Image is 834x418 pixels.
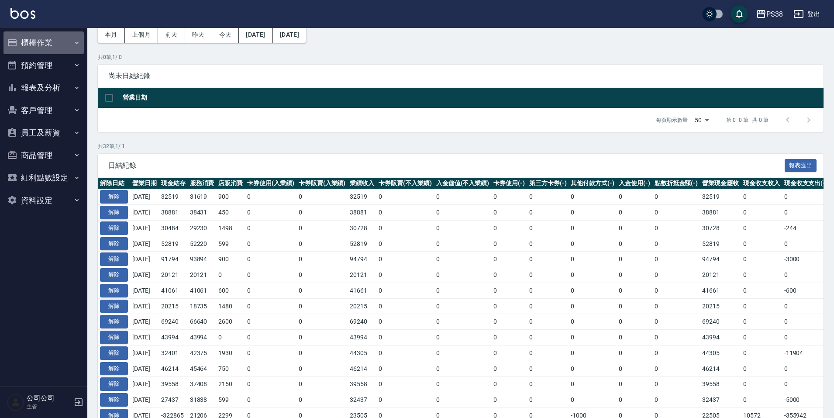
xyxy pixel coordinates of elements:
td: 0 [245,189,296,205]
td: 0 [491,189,527,205]
td: [DATE] [130,345,159,361]
td: 20121 [188,267,217,283]
td: 0 [296,205,348,221]
td: 0 [652,345,700,361]
td: [DATE] [130,220,159,236]
td: 0 [527,361,569,377]
td: 0 [652,314,700,330]
td: 32519 [159,189,188,205]
td: 0 [652,330,700,345]
div: PS38 [766,9,783,20]
td: 43994 [159,330,188,345]
td: 1498 [216,220,245,236]
td: 0 [296,298,348,314]
td: 38881 [159,205,188,221]
td: 0 [569,298,617,314]
td: 43994 [348,330,376,345]
td: 0 [527,267,569,283]
td: 29230 [188,220,217,236]
td: [DATE] [130,330,159,345]
td: 0 [296,345,348,361]
td: 0 [741,205,782,221]
td: 0 [652,298,700,314]
td: 0 [376,392,434,408]
td: 599 [216,236,245,252]
td: 0 [782,236,830,252]
td: 0 [245,314,296,330]
td: 0 [527,330,569,345]
td: 900 [216,189,245,205]
td: 0 [741,252,782,267]
td: [DATE] [130,252,159,267]
td: 39558 [159,377,188,392]
td: 0 [569,314,617,330]
td: 0 [782,189,830,205]
td: 0 [245,361,296,377]
td: 0 [782,361,830,377]
td: 450 [216,205,245,221]
td: 0 [434,361,492,377]
td: [DATE] [130,267,159,283]
td: 0 [376,267,434,283]
th: 第三方卡券(-) [527,178,569,189]
button: 解除 [100,268,128,282]
th: 服務消費 [188,178,217,189]
p: 第 0–0 筆 共 0 筆 [726,116,769,124]
td: 0 [376,314,434,330]
td: 900 [216,252,245,267]
td: 20215 [348,298,376,314]
td: 0 [245,377,296,392]
button: 報表及分析 [3,76,84,99]
td: 0 [296,283,348,298]
span: 日結紀錄 [108,161,785,170]
td: 46214 [700,361,741,377]
button: 資料設定 [3,189,84,212]
td: 0 [376,298,434,314]
td: 0 [491,267,527,283]
td: 0 [527,392,569,408]
td: 39558 [700,377,741,392]
td: 41661 [348,283,376,298]
td: 0 [376,252,434,267]
button: 客戶管理 [3,99,84,122]
button: 商品管理 [3,144,84,167]
td: 0 [245,236,296,252]
td: 2600 [216,314,245,330]
td: [DATE] [130,298,159,314]
td: 52819 [348,236,376,252]
td: 0 [652,267,700,283]
td: 69240 [348,314,376,330]
td: 0 [434,377,492,392]
th: 入金儲值(不入業績) [434,178,492,189]
td: 0 [434,345,492,361]
td: 30484 [159,220,188,236]
p: 共 0 筆, 1 / 0 [98,53,824,61]
th: 現金收支收入 [741,178,782,189]
td: 0 [652,283,700,298]
td: 0 [617,361,652,377]
td: 94794 [348,252,376,267]
td: 0 [491,205,527,221]
button: 本月 [98,27,125,43]
button: 解除 [100,346,128,360]
td: 0 [434,189,492,205]
td: 0 [434,330,492,345]
td: 1480 [216,298,245,314]
button: 今天 [212,27,239,43]
td: 0 [652,189,700,205]
button: 解除 [100,315,128,328]
td: 0 [434,314,492,330]
td: 43994 [700,330,741,345]
td: 0 [527,377,569,392]
td: 0 [376,330,434,345]
td: 0 [617,220,652,236]
td: 0 [569,205,617,221]
button: 解除 [100,377,128,391]
td: 0 [617,236,652,252]
td: 93894 [188,252,217,267]
td: 32437 [348,392,376,408]
td: 0 [569,345,617,361]
div: 50 [691,108,712,132]
a: 報表匯出 [785,161,817,169]
button: 解除 [100,284,128,297]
